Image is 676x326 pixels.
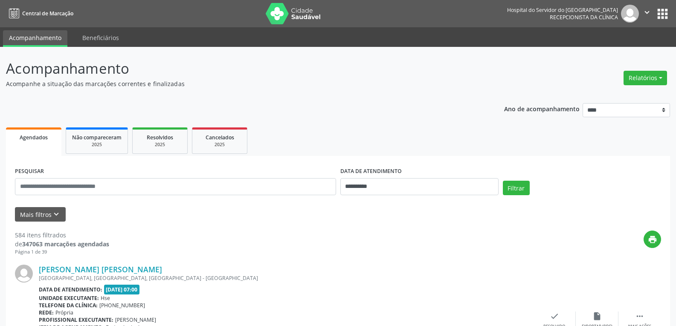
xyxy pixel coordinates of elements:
i: keyboard_arrow_down [52,210,61,219]
b: Profissional executante: [39,316,113,323]
span: Não compareceram [72,134,122,141]
span: Cancelados [206,134,234,141]
span: [PHONE_NUMBER] [99,302,145,309]
span: Recepcionista da clínica [550,14,618,21]
img: img [15,265,33,283]
i:  [642,8,652,17]
div: Hospital do Servidor do [GEOGRAPHIC_DATA] [507,6,618,14]
div: de [15,239,109,248]
a: Acompanhamento [3,30,67,47]
b: Data de atendimento: [39,286,102,293]
i: insert_drive_file [592,312,602,321]
label: PESQUISAR [15,165,44,178]
span: Central de Marcação [22,10,73,17]
i: check [550,312,559,321]
span: Agendados [20,134,48,141]
label: DATA DE ATENDIMENTO [340,165,402,178]
p: Acompanhamento [6,58,471,79]
button: Relatórios [624,71,667,85]
p: Ano de acompanhamento [504,103,580,114]
button:  [639,5,655,23]
span: Hse [101,294,110,302]
span: Resolvidos [147,134,173,141]
b: Rede: [39,309,54,316]
button: Mais filtroskeyboard_arrow_down [15,207,66,222]
b: Telefone da clínica: [39,302,98,309]
a: Central de Marcação [6,6,73,20]
div: 2025 [72,141,122,148]
span: Própria [55,309,73,316]
img: img [621,5,639,23]
div: 2025 [139,141,181,148]
a: Beneficiários [76,30,125,45]
i: print [648,235,657,244]
i:  [635,312,644,321]
button: print [644,231,661,248]
div: 2025 [198,141,241,148]
a: [PERSON_NAME] [PERSON_NAME] [39,265,162,274]
span: [PERSON_NAME] [115,316,156,323]
b: Unidade executante: [39,294,99,302]
button: apps [655,6,670,21]
div: Página 1 de 39 [15,248,109,256]
div: [GEOGRAPHIC_DATA], [GEOGRAPHIC_DATA], [GEOGRAPHIC_DATA] - [GEOGRAPHIC_DATA] [39,274,533,282]
strong: 347063 marcações agendadas [22,240,109,248]
button: Filtrar [503,181,530,195]
div: 584 itens filtrados [15,231,109,239]
span: [DATE] 07:00 [104,285,140,294]
p: Acompanhe a situação das marcações correntes e finalizadas [6,79,471,88]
